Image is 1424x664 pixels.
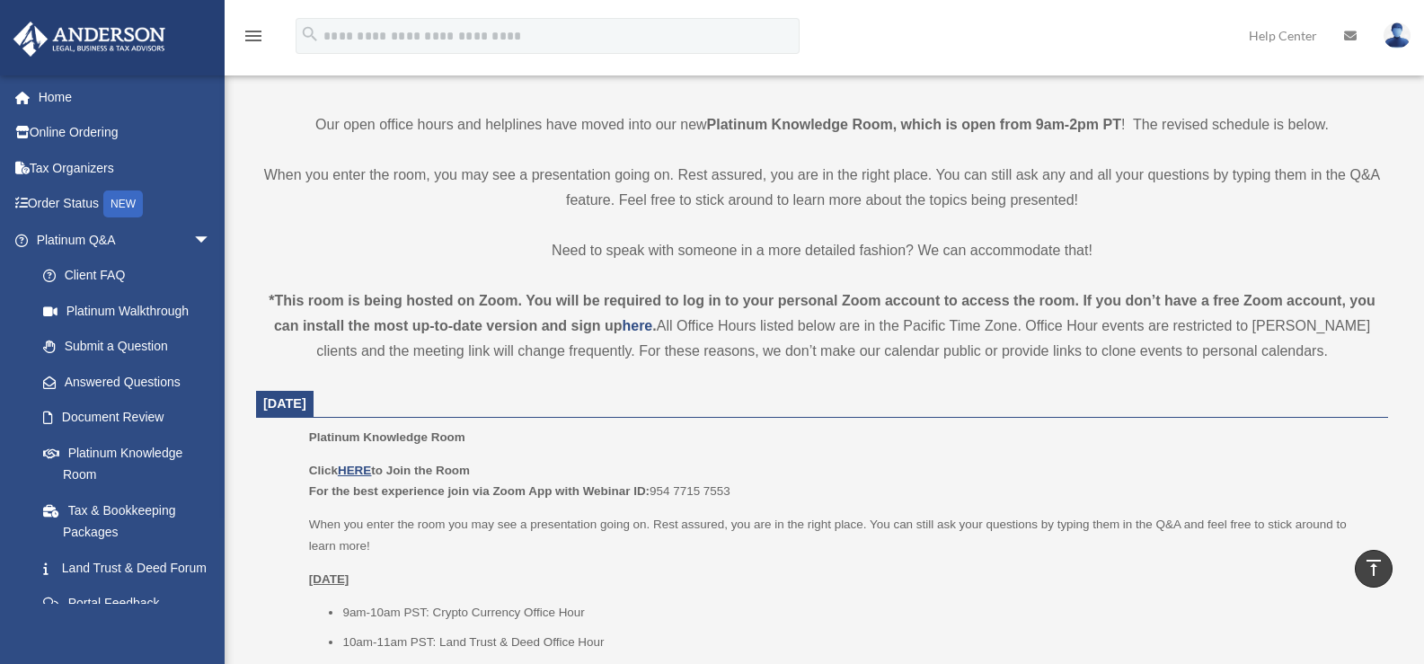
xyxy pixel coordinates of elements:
a: Portal Feedback [25,586,238,622]
a: Platinum Q&Aarrow_drop_down [13,222,238,258]
a: HERE [338,464,371,477]
a: Tax Organizers [13,150,238,186]
a: menu [243,31,264,47]
a: vertical_align_top [1355,550,1393,588]
span: arrow_drop_down [193,222,229,259]
a: Submit a Question [25,329,238,365]
span: [DATE] [263,396,306,411]
a: Platinum Walkthrough [25,293,238,329]
li: 10am-11am PST: Land Trust & Deed Office Hour [342,632,1375,653]
p: Need to speak with someone in a more detailed fashion? We can accommodate that! [256,238,1388,263]
u: [DATE] [309,572,349,586]
strong: . [652,318,656,333]
a: Client FAQ [25,258,238,294]
div: All Office Hours listed below are in the Pacific Time Zone. Office Hour events are restricted to ... [256,288,1388,364]
img: User Pic [1384,22,1411,49]
strong: *This room is being hosted on Zoom. You will be required to log in to your personal Zoom account ... [269,293,1375,333]
a: Order StatusNEW [13,186,238,223]
a: Home [13,79,238,115]
p: When you enter the room you may see a presentation going on. Rest assured, you are in the right p... [309,514,1375,556]
b: Click to Join the Room [309,464,470,477]
a: Document Review [25,400,238,436]
i: menu [243,25,264,47]
b: For the best experience join via Zoom App with Webinar ID: [309,484,650,498]
i: vertical_align_top [1363,557,1384,579]
img: Anderson Advisors Platinum Portal [8,22,171,57]
span: Platinum Knowledge Room [309,430,465,444]
a: Online Ordering [13,115,238,151]
p: Our open office hours and helplines have moved into our new ! The revised schedule is below. [256,112,1388,137]
p: When you enter the room, you may see a presentation going on. Rest assured, you are in the right ... [256,163,1388,213]
strong: Platinum Knowledge Room, which is open from 9am-2pm PT [707,117,1121,132]
a: Platinum Knowledge Room [25,435,229,492]
a: Answered Questions [25,364,238,400]
div: NEW [103,190,143,217]
a: Land Trust & Deed Forum [25,550,238,586]
li: 9am-10am PST: Crypto Currency Office Hour [342,602,1375,624]
a: Tax & Bookkeeping Packages [25,492,238,550]
p: 954 7715 7553 [309,460,1375,502]
i: search [300,24,320,44]
a: here [622,318,652,333]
